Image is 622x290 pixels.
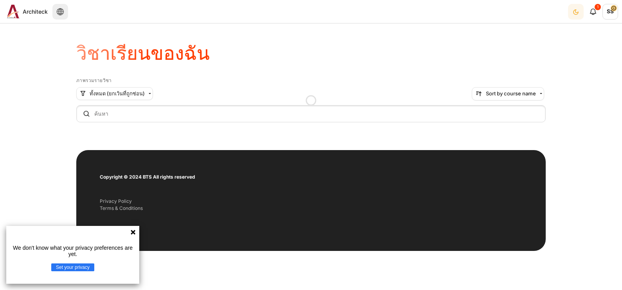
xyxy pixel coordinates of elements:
h5: ภาพรวมรายวิชา [76,77,546,84]
button: Set your privacy [51,263,94,271]
h1: วิชาเรียนของฉัน [76,41,210,65]
span: Architeck [23,7,48,16]
a: เมนูผู้ใช้ [602,4,618,20]
a: Terms & Conditions [100,205,143,211]
div: Dark Mode [569,4,583,20]
div: 1 [595,4,601,10]
span: Sort by course name [486,90,536,98]
input: ค้นหา [76,105,546,122]
div: Show notification window with 1 new notifications [585,4,601,20]
strong: Copyright © 2024 BTS All rights reserved [100,174,195,180]
button: Light Mode Dark Mode [568,4,584,20]
button: Languages [52,4,68,20]
span: ทั้งหมด (ยกเว้นที่ถูกซ่อน) [90,90,145,98]
a: Privacy Policy [100,198,132,204]
a: Architeck Architeck [4,5,48,18]
span: SS [602,4,618,20]
div: Course overview controls [76,87,546,124]
img: Architeck [7,5,20,18]
p: We don't know what your privacy preferences are yet. [9,245,136,257]
button: Grouping drop-down menu [76,87,153,100]
button: Sorting drop-down menu [472,87,544,100]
